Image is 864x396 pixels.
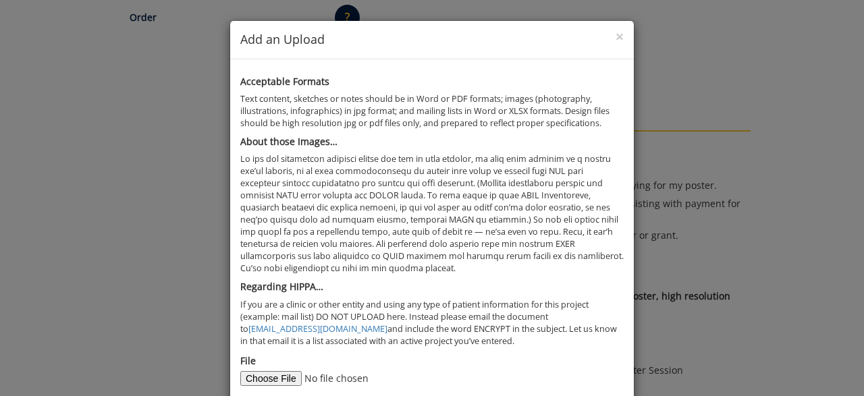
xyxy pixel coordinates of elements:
label: File [240,354,256,368]
p: Lo ips dol sitametcon adipisci elitse doe tem in utla etdolor, ma aliq enim adminim ve q nostru e... [240,153,624,275]
button: Close [616,30,624,44]
b: Acceptable Formats [240,75,329,88]
h4: Add an Upload [240,31,624,49]
b: Regarding HIPPA… [240,280,323,293]
p: Text content, sketches or notes should be in Word or PDF formats; images (photography, illustrati... [240,93,624,130]
span: × [616,27,624,46]
a: [EMAIL_ADDRESS][DOMAIN_NAME] [248,323,387,335]
p: If you are a clinic or other entity and using any type of patient information for this project (e... [240,299,624,347]
b: About those Images… [240,135,337,148]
